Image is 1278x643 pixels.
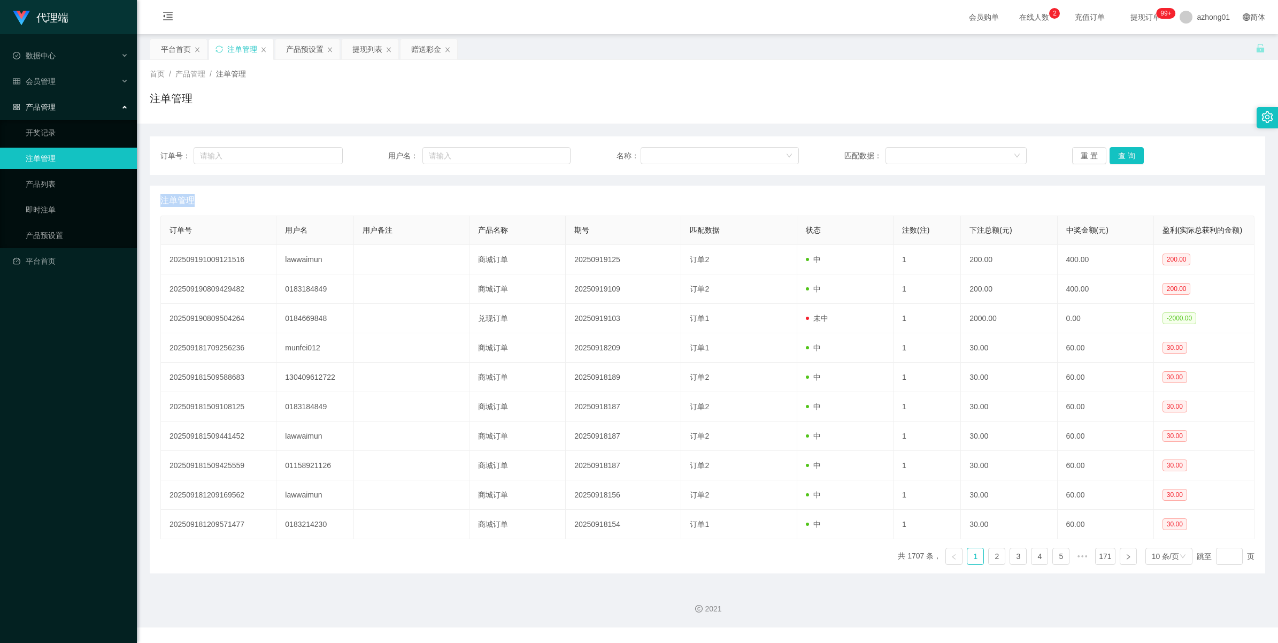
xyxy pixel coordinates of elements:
li: 共 1707 条， [898,548,941,565]
td: 30.00 [961,333,1057,363]
span: 产品名称 [478,226,508,234]
td: lawwaimun [276,422,353,451]
td: 202509181509588683 [161,363,276,392]
td: 1 [894,480,961,510]
td: 商城订单 [469,451,566,480]
td: 1 [894,392,961,422]
div: 10 条/页 [1152,548,1179,564]
a: 3 [1010,548,1026,564]
span: 中 [806,461,821,470]
td: 20250918156 [566,480,681,510]
span: 30.00 [1162,371,1187,383]
i: 图标: copyright [695,605,703,613]
td: 60.00 [1058,480,1154,510]
span: 200.00 [1162,254,1191,265]
span: 产品管理 [175,70,205,78]
span: 30.00 [1162,401,1187,412]
span: 会员管理 [13,77,56,86]
a: 即时注单 [26,199,128,220]
input: 请输入 [194,147,343,164]
button: 查 询 [1110,147,1144,164]
div: 提现列表 [352,39,382,59]
span: 充值订单 [1069,13,1110,21]
span: 订单2 [690,373,709,381]
td: 商城订单 [469,392,566,422]
td: 商城订单 [469,422,566,451]
td: 商城订单 [469,510,566,539]
i: 图标: close [444,47,451,53]
span: 30.00 [1162,342,1187,354]
a: 代理端 [13,13,68,21]
i: 图标: right [1125,554,1131,560]
td: 20250918189 [566,363,681,392]
span: 200.00 [1162,283,1191,295]
td: 60.00 [1058,510,1154,539]
li: 上一页 [945,548,963,565]
input: 请输入 [422,147,571,164]
td: 202509181209169562 [161,480,276,510]
td: 30.00 [961,480,1057,510]
span: 订单1 [690,314,709,323]
td: 30.00 [961,510,1057,539]
td: 200.00 [961,245,1057,274]
td: 60.00 [1058,422,1154,451]
a: 产品预设置 [26,225,128,246]
span: 订单号： [160,150,194,162]
sup: 2 [1049,8,1060,19]
span: 订单1 [690,343,709,352]
td: 60.00 [1058,451,1154,480]
td: 200.00 [961,274,1057,304]
i: 图标: appstore-o [13,103,20,111]
span: 匹配数据： [844,150,886,162]
span: 首页 [150,70,165,78]
td: 1 [894,245,961,274]
span: 用户名： [388,150,422,162]
p: 2 [1053,8,1057,19]
td: 0183184849 [276,274,353,304]
td: 20250919103 [566,304,681,333]
a: 开奖记录 [26,122,128,143]
td: 20250918187 [566,451,681,480]
span: 注数(注) [902,226,929,234]
li: 4 [1031,548,1048,565]
td: 商城订单 [469,274,566,304]
a: 171 [1096,548,1114,564]
span: 30.00 [1162,489,1187,501]
div: 赠送彩金 [411,39,441,59]
span: 用户备注 [363,226,392,234]
span: 订单2 [690,491,709,499]
span: / [169,70,171,78]
span: 名称： [617,150,641,162]
td: 0183184849 [276,392,353,422]
td: 202509181509441452 [161,422,276,451]
span: 30.00 [1162,518,1187,530]
i: 图标: sync [215,45,223,53]
span: 订单2 [690,285,709,293]
td: 1 [894,422,961,451]
h1: 代理端 [36,1,68,35]
span: 订单2 [690,255,709,264]
span: 中奖金额(元) [1066,226,1108,234]
span: 订单2 [690,461,709,470]
span: 匹配数据 [690,226,720,234]
td: 202509181509425559 [161,451,276,480]
span: 盈利(实际总获利的金额) [1162,226,1242,234]
td: 30.00 [961,363,1057,392]
td: 1 [894,274,961,304]
span: 中 [806,491,821,499]
a: 注单管理 [26,148,128,169]
span: 注单管理 [160,194,195,207]
span: 下注总额(元) [969,226,1012,234]
td: 202509181709256236 [161,333,276,363]
td: 20250918187 [566,422,681,451]
span: / [210,70,212,78]
li: 下一页 [1120,548,1137,565]
td: 400.00 [1058,274,1154,304]
a: 1 [967,548,983,564]
li: 1 [967,548,984,565]
li: 2 [988,548,1005,565]
td: 20250919125 [566,245,681,274]
td: 60.00 [1058,363,1154,392]
td: 202509181209571477 [161,510,276,539]
td: 202509181509108125 [161,392,276,422]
